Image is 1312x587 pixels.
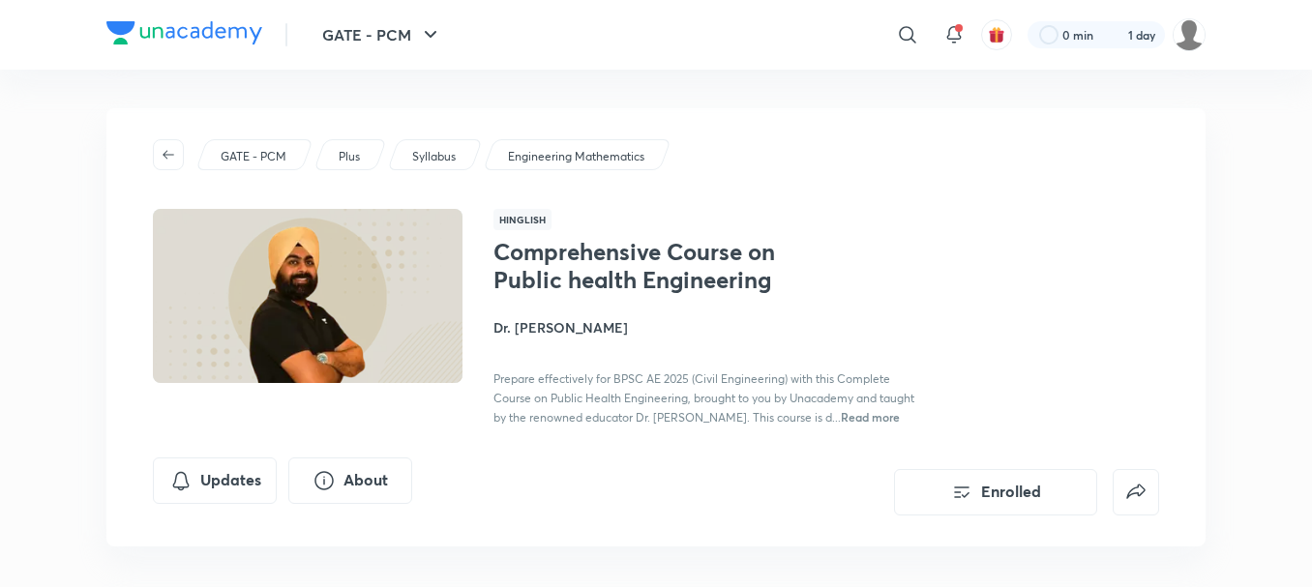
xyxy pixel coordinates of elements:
span: Hinglish [493,209,552,230]
button: About [288,457,412,504]
button: avatar [981,19,1012,50]
img: Company Logo [106,21,262,44]
a: Engineering Mathematics [505,148,648,165]
p: GATE - PCM [221,148,286,165]
a: Plus [336,148,364,165]
button: GATE - PCM [311,15,454,54]
a: Company Logo [106,21,262,49]
p: Syllabus [412,148,456,165]
img: Mrityunjay Mtj [1173,18,1206,51]
button: false [1113,469,1159,515]
img: avatar [988,26,1005,44]
button: Enrolled [894,469,1097,515]
h1: Comprehensive Course on Public health Engineering [493,238,810,294]
h4: Dr. [PERSON_NAME] [493,317,927,338]
img: streak [1105,25,1124,44]
p: Plus [339,148,360,165]
button: Updates [153,457,277,504]
a: Syllabus [409,148,460,165]
span: Read more [841,409,900,425]
p: Engineering Mathematics [508,148,644,165]
span: Prepare effectively for BPSC AE 2025 (Civil Engineering) with this Complete Course on Public Heal... [493,371,914,425]
img: Thumbnail [150,207,465,385]
a: GATE - PCM [218,148,290,165]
